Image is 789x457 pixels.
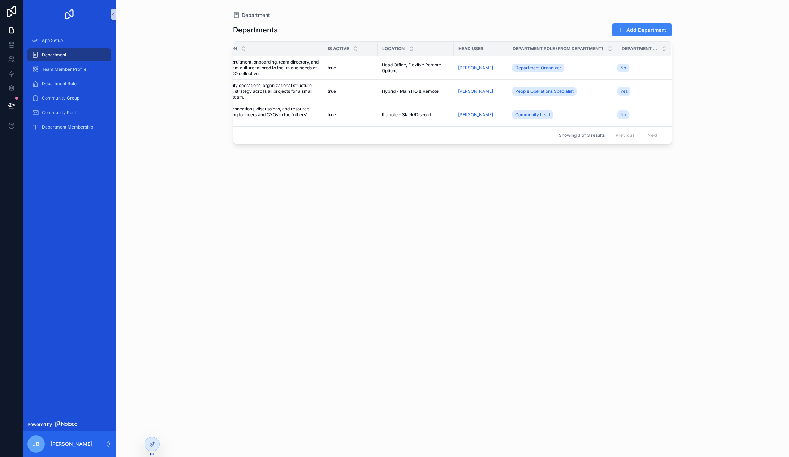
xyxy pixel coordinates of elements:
img: App logo [64,9,75,20]
span: true [328,88,336,94]
a: Department [27,48,111,61]
a: [PERSON_NAME] [458,88,504,94]
span: App Setup [42,38,63,43]
a: No [617,62,663,74]
span: Community Post [42,110,76,116]
a: [PERSON_NAME] [458,65,504,71]
a: Department Role [27,77,111,90]
a: Department Membership [27,121,111,134]
h1: Departments [233,25,278,35]
a: Oversees daily operations, organizational structure, and business strategy across all projects fo... [207,83,319,100]
span: Community Group [42,95,79,101]
a: Community Group [27,92,111,105]
a: Powered by [23,418,116,431]
a: Head Office, Flexible Remote Options [382,62,449,74]
span: Community Lead [515,112,550,118]
span: Hybrid - Main HQ & Remote [382,88,439,94]
span: No [620,112,626,118]
a: Remote - Slack/Discord [382,112,449,118]
a: Community Post [27,106,111,119]
span: Department [242,12,270,19]
a: Department Organizer [512,62,613,74]
a: No [617,109,663,121]
span: Department Role [42,81,77,87]
span: Department [42,52,66,58]
a: Yes [617,86,663,97]
a: App Setup [27,34,111,47]
span: People Operations Specialist [515,88,574,94]
span: Yes [620,88,628,94]
a: Team Member Profile [27,63,111,76]
a: Department Organizer [512,64,564,72]
a: Community Lead [512,110,553,119]
span: Department Membership (from Department) [622,46,657,52]
p: [PERSON_NAME] [51,440,92,448]
button: Add Department [612,23,672,36]
a: No [617,64,629,72]
a: No [617,110,629,119]
a: true [328,112,373,118]
a: [PERSON_NAME] [458,112,493,118]
span: Head User [458,46,483,52]
span: true [328,112,336,118]
a: Department [233,12,270,19]
span: Location [382,46,405,52]
a: Community Lead [512,109,613,121]
a: [PERSON_NAME] [458,88,493,94]
a: true [328,88,373,94]
span: No [620,65,626,71]
span: Department Role (from Department) [513,46,603,52]
span: Showing 3 of 3 results [559,132,605,138]
a: [PERSON_NAME] [458,65,493,71]
span: Department Membership [42,124,93,130]
span: true [328,65,336,71]
span: JB [33,440,40,448]
span: Team Member Profile [42,66,86,72]
span: Remote - Slack/Discord [382,112,431,118]
a: Hybrid - Main HQ & Remote [382,88,449,94]
span: Is Active [328,46,349,52]
span: Powered by [27,422,52,427]
a: Manages recruitment, onboarding, team directory, and maintains team culture tailored to the uniqu... [207,59,319,77]
div: scrollable content [23,29,116,143]
a: Facilitates connections, discussions, and resource sharing among founders and CXOs in the 'others... [207,106,319,123]
a: true [328,65,373,71]
a: [PERSON_NAME] [458,112,504,118]
a: Yes [617,87,630,96]
a: People Operations Specialist [512,87,577,96]
span: Department Organizer [515,65,561,71]
a: People Operations Specialist [512,86,613,97]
